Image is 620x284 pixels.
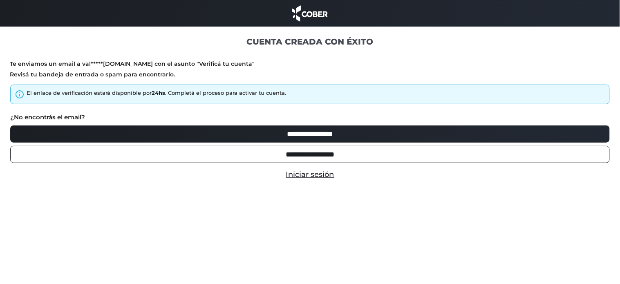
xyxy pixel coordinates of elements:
[286,170,334,179] a: Iniciar sesión
[27,89,286,97] div: El enlace de verificación estará disponible por . Completá el proceso para activar tu cuenta.
[10,36,610,47] h1: CUENTA CREADA CON ÉXITO
[152,89,165,96] strong: 24hs
[290,4,330,22] img: cober_marca.png
[10,71,610,78] p: Revisá tu bandeja de entrada o spam para encontrarlo.
[10,113,85,122] label: ¿No encontrás el email?
[10,60,610,68] p: Te enviamos un email a val*****[DOMAIN_NAME] con el asunto "Verificá tu cuenta"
